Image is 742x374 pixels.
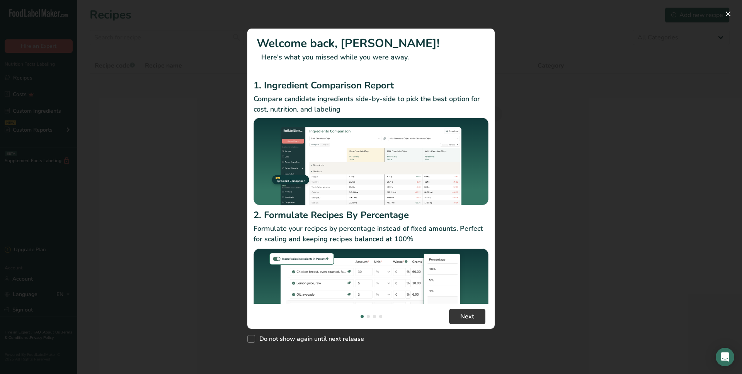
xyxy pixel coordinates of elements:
[257,35,485,52] h1: Welcome back, [PERSON_NAME]!
[449,309,485,324] button: Next
[254,94,488,115] p: Compare candidate ingredients side-by-side to pick the best option for cost, nutrition, and labeling
[254,78,488,92] h2: 1. Ingredient Comparison Report
[254,118,488,205] img: Ingredient Comparison Report
[460,312,474,321] span: Next
[716,348,734,366] div: Open Intercom Messenger
[254,208,488,222] h2: 2. Formulate Recipes By Percentage
[255,335,364,343] span: Do not show again until next release
[254,247,488,340] img: Formulate Recipes By Percentage
[257,52,485,63] p: Here's what you missed while you were away.
[254,223,488,244] p: Formulate your recipes by percentage instead of fixed amounts. Perfect for scaling and keeping re...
